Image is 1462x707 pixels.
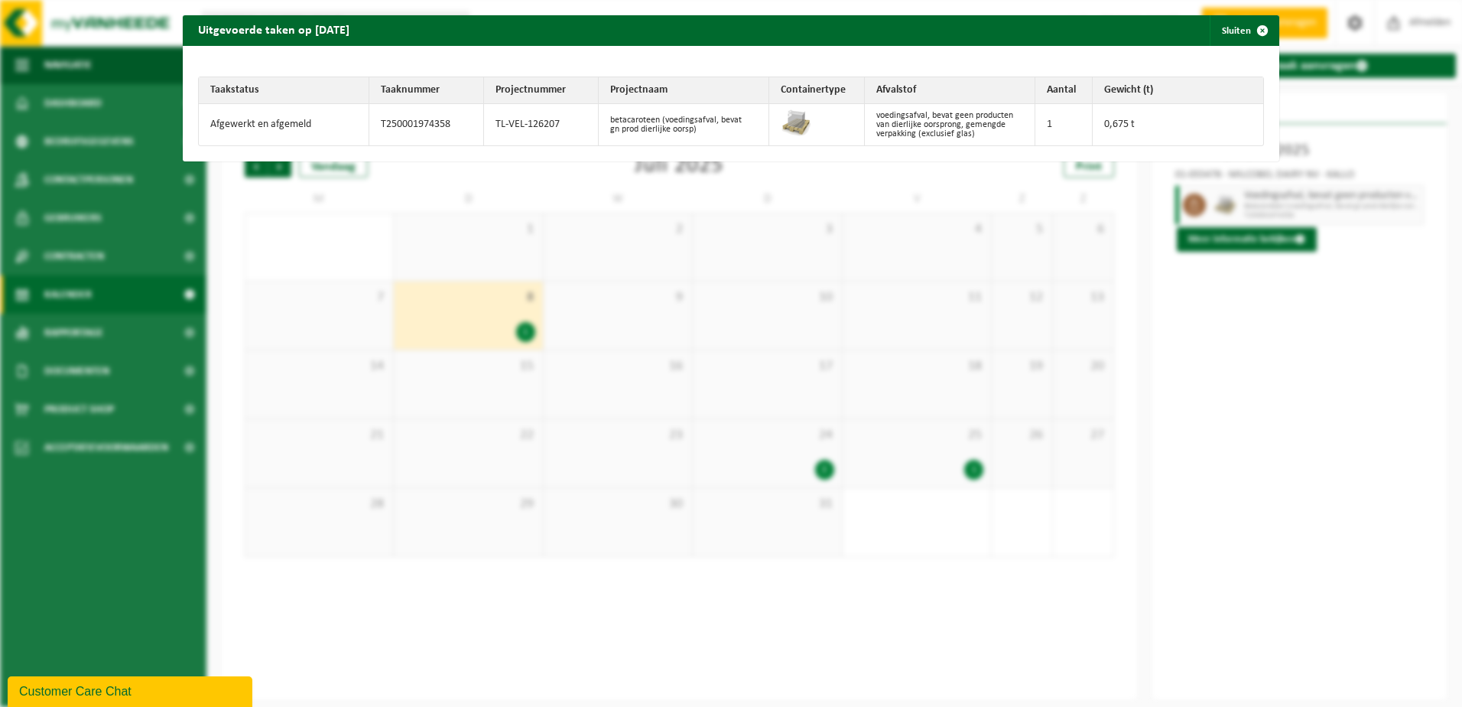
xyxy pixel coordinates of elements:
[484,77,599,104] th: Projectnummer
[1035,77,1093,104] th: Aantal
[781,108,811,138] img: LP-PA-00000-WDN-11
[8,673,255,707] iframe: chat widget
[865,77,1035,104] th: Afvalstof
[1210,15,1278,46] button: Sluiten
[199,104,369,145] td: Afgewerkt en afgemeld
[865,104,1035,145] td: voedingsafval, bevat geen producten van dierlijke oorsprong, gemengde verpakking (exclusief glas)
[1093,77,1263,104] th: Gewicht (t)
[369,104,484,145] td: T250001974358
[599,104,769,145] td: betacaroteen (voedingsafval, bevat gn prod dierlijke oorsp)
[599,77,769,104] th: Projectnaam
[183,15,365,44] h2: Uitgevoerde taken op [DATE]
[1035,104,1093,145] td: 1
[484,104,599,145] td: TL-VEL-126207
[1093,104,1263,145] td: 0,675 t
[769,77,865,104] th: Containertype
[199,77,369,104] th: Taakstatus
[369,77,484,104] th: Taaknummer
